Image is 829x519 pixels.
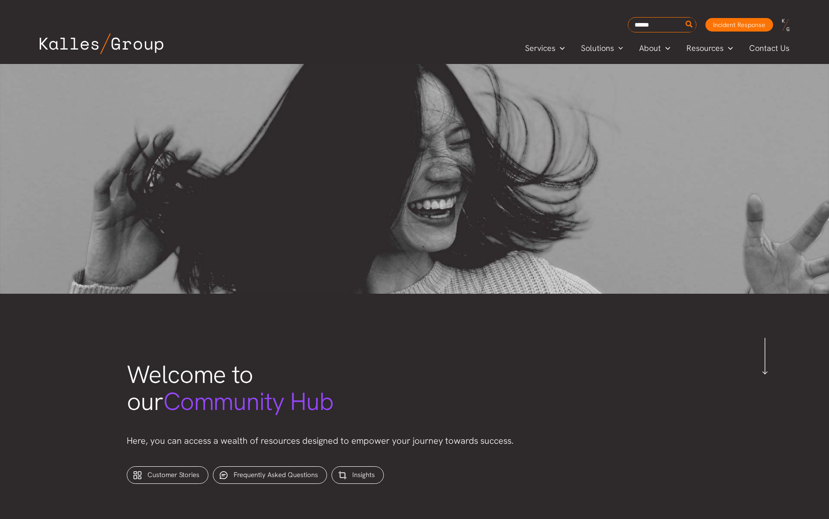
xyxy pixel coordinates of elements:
[686,41,723,55] span: Resources
[517,41,573,55] a: ServicesMenu Toggle
[614,41,623,55] span: Menu Toggle
[581,41,614,55] span: Solutions
[163,385,334,418] span: Community Hub
[723,41,733,55] span: Menu Toggle
[525,41,555,55] span: Services
[40,33,163,54] img: Kalles Group
[352,470,375,479] span: Insights
[705,18,773,32] a: Incident Response
[517,41,798,55] nav: Primary Site Navigation
[555,41,565,55] span: Menu Toggle
[573,41,631,55] a: SolutionsMenu Toggle
[684,18,695,32] button: Search
[127,358,333,418] span: Welcome to our
[127,433,702,448] p: Here, you can access a wealth of resources designed to empower your journey towards success.
[147,470,199,479] span: Customer Stories
[749,41,789,55] span: Contact Us
[678,41,741,55] a: ResourcesMenu Toggle
[234,470,318,479] span: Frequently Asked Questions
[661,41,670,55] span: Menu Toggle
[741,41,798,55] a: Contact Us
[639,41,661,55] span: About
[631,41,678,55] a: AboutMenu Toggle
